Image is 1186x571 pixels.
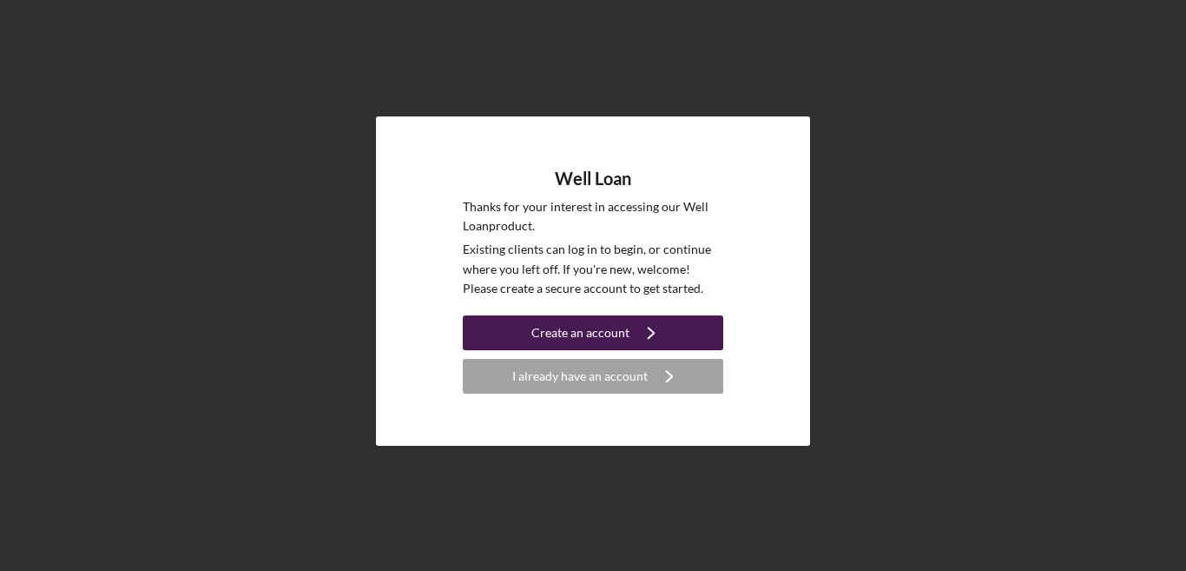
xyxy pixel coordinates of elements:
[463,197,723,236] p: Thanks for your interest in accessing our Well Loan product.
[463,315,723,355] a: Create an account
[555,169,631,189] h4: Well Loan
[463,359,723,394] button: I already have an account
[531,315,629,350] div: Create an account
[512,359,648,394] div: I already have an account
[463,315,723,350] button: Create an account
[463,240,723,298] p: Existing clients can log in to begin, or continue where you left off. If you're new, welcome! Ple...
